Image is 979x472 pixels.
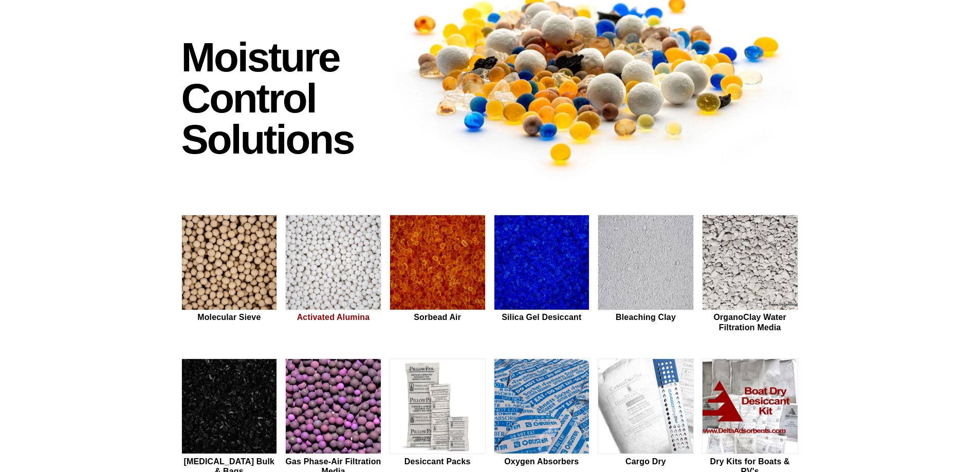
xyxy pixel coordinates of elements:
[181,37,380,160] h1: Moisture Control Solutions
[390,312,486,322] h2: Sorbead Air
[285,215,381,334] a: Activated Alumina
[390,215,486,334] a: Sorbead Air
[285,312,381,322] h2: Activated Alumina
[494,312,590,322] h2: Silica Gel Desiccant
[598,457,694,466] h2: Cargo Dry
[390,457,486,466] h2: Desiccant Packs
[494,215,590,334] a: Silica Gel Desiccant
[702,312,798,332] h2: OrganoClay Water Filtration Media
[598,215,694,334] a: Bleaching Clay
[181,215,278,334] a: Molecular Sieve
[494,457,590,466] h2: Oxygen Absorbers
[598,312,694,322] h2: Bleaching Clay
[702,215,798,334] a: OrganoClay Water Filtration Media
[181,312,278,322] h2: Molecular Sieve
